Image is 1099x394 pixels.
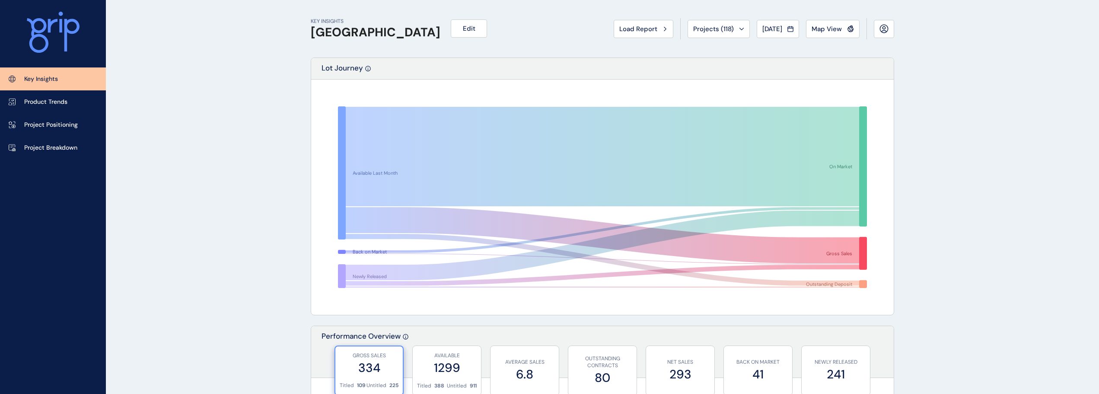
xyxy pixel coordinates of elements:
[728,366,788,383] label: 41
[573,369,632,386] label: 80
[417,352,477,359] p: AVAILABLE
[451,19,487,38] button: Edit
[340,352,398,359] p: GROSS SALES
[24,121,78,129] p: Project Positioning
[311,18,440,25] p: KEY INSIGHTS
[340,359,398,376] label: 334
[495,366,554,383] label: 6.8
[812,25,842,33] span: Map View
[806,366,866,383] label: 241
[757,20,799,38] button: [DATE]
[650,366,710,383] label: 293
[434,382,444,390] p: 388
[619,25,657,33] span: Load Report
[340,382,354,389] p: Titled
[688,20,750,38] button: Projects (118)
[322,331,401,378] p: Performance Overview
[24,144,77,152] p: Project Breakdown
[470,382,477,390] p: 911
[728,359,788,366] p: BACK ON MARKET
[573,355,632,370] p: OUTSTANDING CONTRACTS
[322,63,363,79] p: Lot Journey
[463,24,475,33] span: Edit
[650,359,710,366] p: NET SALES
[806,20,860,38] button: Map View
[495,359,554,366] p: AVERAGE SALES
[357,382,366,389] p: 109
[447,382,467,390] p: Untitled
[24,75,58,83] p: Key Insights
[417,359,477,376] label: 1299
[762,25,782,33] span: [DATE]
[389,382,398,389] p: 225
[693,25,734,33] span: Projects ( 118 )
[24,98,67,106] p: Product Trends
[806,359,866,366] p: NEWLY RELEASED
[366,382,386,389] p: Untitled
[614,20,673,38] button: Load Report
[417,382,431,390] p: Titled
[311,25,440,40] h1: [GEOGRAPHIC_DATA]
